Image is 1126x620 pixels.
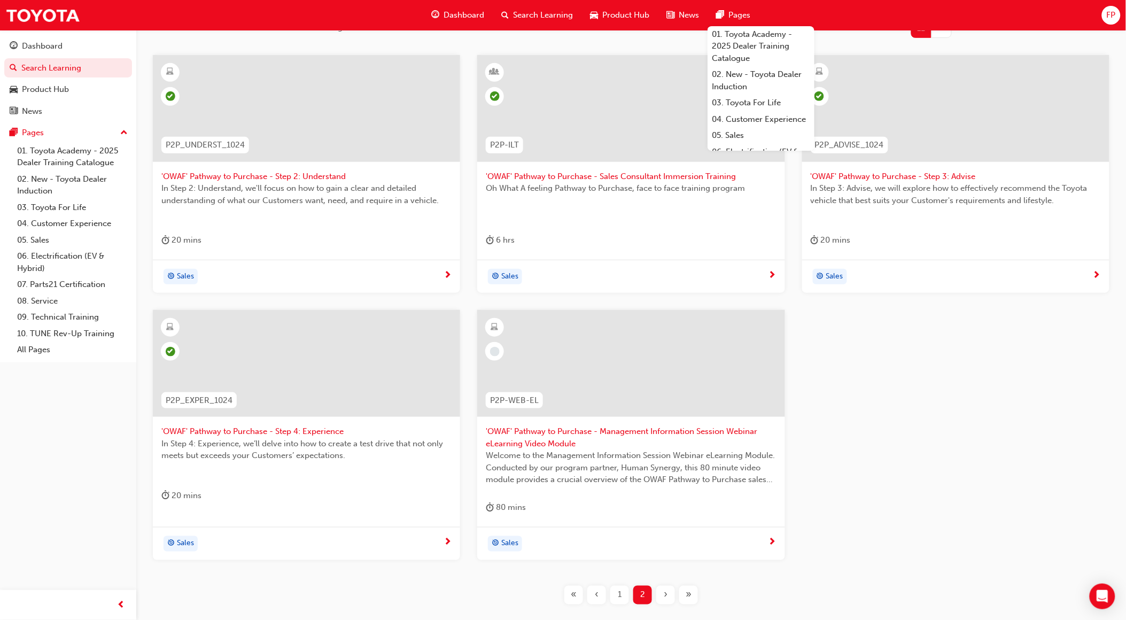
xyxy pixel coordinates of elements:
span: Sales [501,538,518,550]
span: search-icon [10,64,17,73]
span: news-icon [666,9,674,22]
div: News [22,105,42,118]
span: 'OWAF' Pathway to Purchase - Management Information Session Webinar eLearning Video Module [486,425,776,449]
span: Sales [501,270,518,283]
span: next-icon [768,271,776,281]
img: Trak [5,3,80,27]
a: 07. Parts21 Certification [13,276,132,293]
span: learningResourceType_ELEARNING-icon [816,65,823,79]
a: 01. Toyota Academy - 2025 Dealer Training Catalogue [708,26,814,67]
a: pages-iconPages [708,4,759,26]
span: car-icon [10,85,18,95]
span: target-icon [167,537,175,551]
button: FP [1102,6,1121,25]
div: 80 mins [486,501,526,514]
span: target-icon [492,537,499,551]
button: Page 1 [608,586,631,604]
a: 03. Toyota For Life [13,199,132,216]
span: Sales [826,270,843,283]
a: Dashboard [4,36,132,56]
span: next-icon [444,538,452,548]
span: Oh What A feeling Pathway to Purchase, face to face training program [486,182,776,195]
span: next-icon [768,538,776,548]
a: 05. Sales [13,232,132,249]
span: 2 [640,589,645,601]
span: car-icon [590,9,598,22]
span: Sales [177,538,194,550]
div: Dashboard [22,40,63,52]
span: duration-icon [486,501,494,514]
span: guage-icon [10,42,18,51]
span: learningResourceType_ELEARNING-icon [491,321,499,335]
span: news-icon [10,107,18,117]
button: First page [562,586,585,604]
a: Product Hub [4,80,132,99]
button: Next page [654,586,677,604]
a: 02. New - Toyota Dealer Induction [13,171,132,199]
span: Sales [177,270,194,283]
span: duration-icon [161,234,169,247]
a: P2P-ILT'OWAF' Pathway to Purchase - Sales Consultant Immersion TrainingOh What A feeling Pathway ... [477,55,785,293]
span: learningResourceType_ELEARNING-icon [167,65,174,79]
span: 'OWAF' Pathway to Purchase - Step 2: Understand [161,170,452,183]
button: Pages [4,123,132,143]
div: 20 mins [161,234,201,247]
div: Product Hub [22,83,69,96]
span: Search Learning [513,9,573,21]
div: Open Intercom Messenger [1090,584,1115,609]
a: P2P_ADVISE_1024'OWAF' Pathway to Purchase - Step 3: AdviseIn Step 3: Advise, we will explore how ... [802,55,1109,293]
span: In Step 4: Experience, we’ll delve into how to create a test drive that not only meets but exceed... [161,438,452,462]
span: 'OWAF' Pathway to Purchase - Sales Consultant Immersion Training [486,170,776,183]
a: All Pages [13,342,132,358]
span: P2P_EXPER_1024 [166,394,232,407]
div: 20 mins [811,234,851,247]
div: 20 mins [161,489,201,502]
span: guage-icon [431,9,439,22]
div: 6 hrs [486,234,515,247]
span: « [571,589,577,601]
a: 08. Service [13,293,132,309]
span: News [679,9,699,21]
a: News [4,102,132,121]
span: P2P-ILT [490,139,519,151]
span: target-icon [167,270,175,284]
a: guage-iconDashboard [423,4,493,26]
span: duration-icon [811,234,819,247]
span: next-icon [1093,271,1101,281]
button: Last page [677,586,700,604]
a: 06. Electrification (EV & Hybrid) [708,144,814,172]
a: 02. New - Toyota Dealer Induction [708,66,814,95]
a: 06. Electrification (EV & Hybrid) [13,248,132,276]
span: up-icon [120,126,128,140]
span: next-icon [444,271,452,281]
span: learningRecordVerb_PASS-icon [814,91,824,101]
a: 04. Customer Experience [708,111,814,128]
span: target-icon [492,270,499,284]
button: Previous page [585,586,608,604]
span: Product Hub [602,9,649,21]
span: P2P_ADVISE_1024 [815,139,884,151]
button: DashboardSearch LearningProduct HubNews [4,34,132,123]
span: P2P_UNDERST_1024 [166,139,245,151]
span: ‹ [595,589,599,601]
span: › [664,589,667,601]
a: P2P-WEB-EL'OWAF' Pathway to Purchase - Management Information Session Webinar eLearning Video Mod... [477,310,785,560]
a: P2P_EXPER_1024'OWAF' Pathway to Purchase - Step 4: ExperienceIn Step 4: Experience, we’ll delve i... [153,310,460,560]
span: learningResourceType_ELEARNING-icon [167,321,174,335]
span: learningResourceType_INSTRUCTOR_LED-icon [491,65,499,79]
span: learningRecordVerb_PASS-icon [166,347,175,356]
a: 05. Sales [708,127,814,144]
span: learningRecordVerb_ATTEND-icon [490,91,500,101]
span: target-icon [817,270,824,284]
span: prev-icon [118,599,126,612]
a: Search Learning [4,58,132,78]
a: 04. Customer Experience [13,215,132,232]
div: Pages [22,127,44,139]
span: 1 [618,589,622,601]
a: 01. Toyota Academy - 2025 Dealer Training Catalogue [13,143,132,171]
span: search-icon [501,9,509,22]
a: search-iconSearch Learning [493,4,581,26]
span: learningRecordVerb_NONE-icon [490,347,500,356]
